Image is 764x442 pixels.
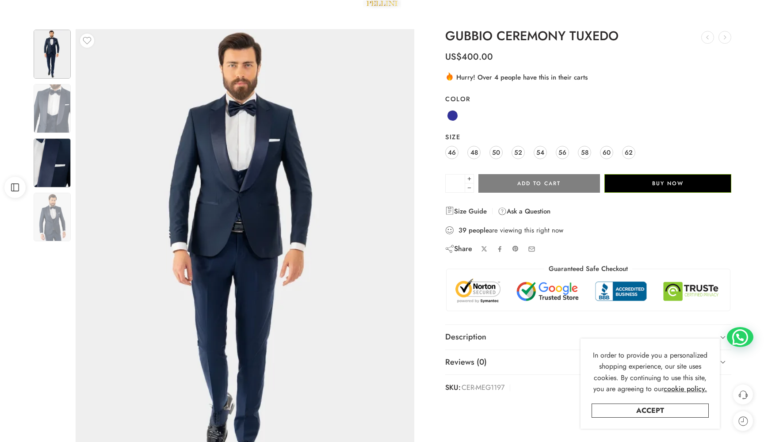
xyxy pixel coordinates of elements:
[622,146,635,159] a: 62
[625,146,633,158] span: 62
[492,146,500,158] span: 50
[544,264,632,274] legend: Guaranteed Safe Checkout
[34,138,71,187] img: Artboard 15
[445,174,465,193] input: Product quantity
[445,381,461,394] strong: SKU:
[497,246,503,252] a: Share on Facebook
[445,50,493,63] bdi: 400.00
[600,146,613,159] a: 60
[467,146,481,159] a: 48
[445,225,731,235] div: are viewing this right now
[445,146,458,159] a: 46
[470,146,478,158] span: 48
[581,146,588,158] span: 58
[448,146,456,158] span: 46
[664,383,707,395] a: cookie policy.
[604,174,731,193] button: Buy Now
[445,350,731,375] a: Reviews (0)
[603,146,611,158] span: 60
[536,146,544,158] span: 54
[34,84,71,133] img: Artboard 15
[556,146,569,159] a: 56
[469,226,489,235] strong: people
[578,146,591,159] a: 58
[534,146,547,159] a: 54
[445,95,731,103] label: Color
[558,146,566,158] span: 56
[453,278,723,304] img: Trust
[34,30,71,79] img: Artboard 15
[528,245,535,253] a: Email to your friends
[489,146,503,159] a: 50
[445,244,472,254] div: Share
[445,133,731,141] label: Size
[512,245,519,252] a: Pin on Pinterest
[498,206,550,217] a: Ask a Question
[592,404,709,418] a: Accept
[512,146,525,159] a: 52
[478,174,600,193] button: Add to cart
[445,325,731,350] a: Description
[445,72,731,82] div: Hurry! Over 4 people have this in their carts
[445,206,487,217] a: Size Guide
[514,146,522,158] span: 52
[34,193,71,242] img: Artboard 15
[458,226,466,235] strong: 39
[481,246,488,252] a: Share on X
[445,29,731,43] h1: GUBBIO CEREMONY TUXEDO
[462,381,504,394] span: CER-MEG1197
[445,50,462,63] span: US$
[593,350,707,394] span: In order to provide you a personalized shopping experience, our site uses cookies. By continuing ...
